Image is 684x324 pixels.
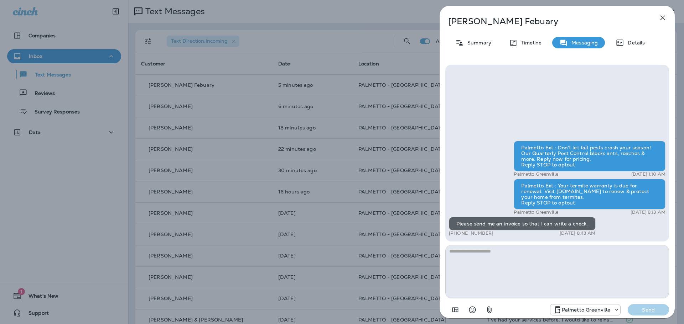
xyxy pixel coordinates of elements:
div: Palmetto Ext.: Your termite warranty is due for renewal. Visit [DOMAIN_NAME] to renew & protect y... [514,179,665,209]
p: Summary [464,40,491,46]
button: Add in a premade template [448,303,462,317]
p: [DATE] 8:13 AM [631,209,665,215]
p: [PERSON_NAME] Febuary [448,16,643,26]
div: Palmetto Ext.: Don't let fall pests crash your season! Our Quarterly Pest Control blocks ants, ro... [514,141,665,171]
p: Messaging [568,40,598,46]
p: [DATE] 1:10 AM [631,171,665,177]
p: [PHONE_NUMBER] [449,230,493,236]
div: Please send me an invoice so that I can write a check. [449,217,596,230]
div: +1 (864) 385-1074 [550,306,621,314]
p: Palmetto Greenville [514,209,558,215]
p: [DATE] 8:43 AM [560,230,596,236]
p: Palmetto Greenville [562,307,611,313]
p: Timeline [518,40,541,46]
p: Palmetto Greenville [514,171,558,177]
p: Details [624,40,645,46]
button: Select an emoji [465,303,480,317]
